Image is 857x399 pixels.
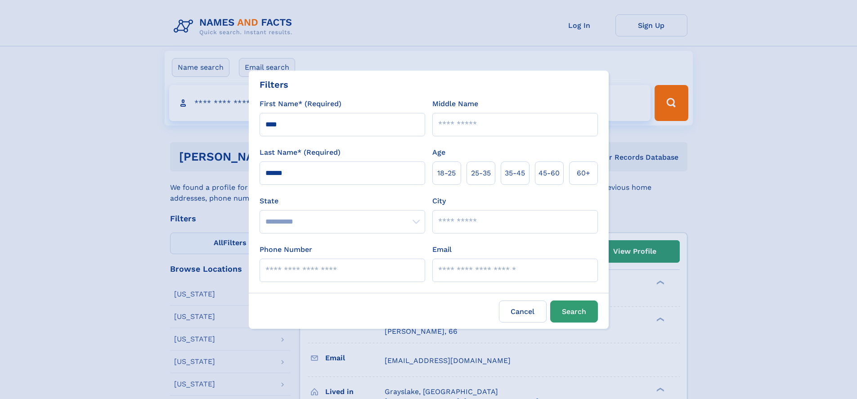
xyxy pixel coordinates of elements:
[432,147,445,158] label: Age
[432,99,478,109] label: Middle Name
[432,244,452,255] label: Email
[505,168,525,179] span: 35‑45
[432,196,446,206] label: City
[577,168,590,179] span: 60+
[538,168,560,179] span: 45‑60
[260,244,312,255] label: Phone Number
[499,300,547,323] label: Cancel
[260,78,288,91] div: Filters
[260,99,341,109] label: First Name* (Required)
[550,300,598,323] button: Search
[260,147,341,158] label: Last Name* (Required)
[260,196,425,206] label: State
[471,168,491,179] span: 25‑35
[437,168,456,179] span: 18‑25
